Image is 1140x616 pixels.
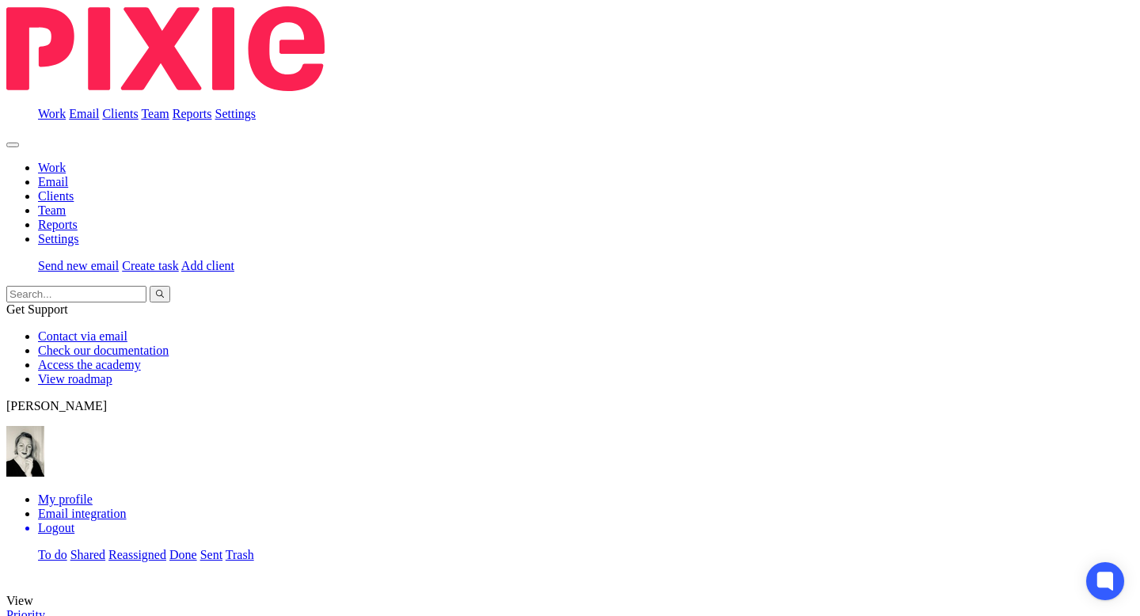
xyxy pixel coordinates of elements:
[38,329,127,343] a: Contact via email
[6,302,68,316] span: Get Support
[38,259,119,272] a: Send new email
[169,548,197,561] a: Done
[70,548,105,561] a: Shared
[6,399,1134,413] p: [PERSON_NAME]
[38,175,68,188] a: Email
[38,232,79,245] a: Settings
[38,218,78,231] a: Reports
[150,286,170,302] button: Search
[6,6,325,91] img: Pixie
[69,107,99,120] a: Email
[38,372,112,386] a: View roadmap
[102,107,138,120] a: Clients
[6,426,44,477] img: DA590EE6-2184-4DF2-A25D-D99FB904303F_1_201_a.jpeg
[141,107,169,120] a: Team
[38,344,169,357] a: Check our documentation
[215,107,256,120] a: Settings
[173,107,212,120] a: Reports
[38,492,93,506] a: My profile
[6,286,146,302] input: Search
[38,358,141,371] a: Access the academy
[38,521,74,534] span: Logout
[226,548,254,561] a: Trash
[38,161,66,174] a: Work
[38,203,66,217] a: Team
[181,259,234,272] a: Add client
[38,189,74,203] a: Clients
[38,548,67,561] a: To do
[6,594,33,607] span: View
[38,507,127,520] a: Email integration
[108,548,166,561] a: Reassigned
[38,107,66,120] a: Work
[122,259,179,272] a: Create task
[200,548,222,561] a: Sent
[38,521,1134,535] a: Logout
